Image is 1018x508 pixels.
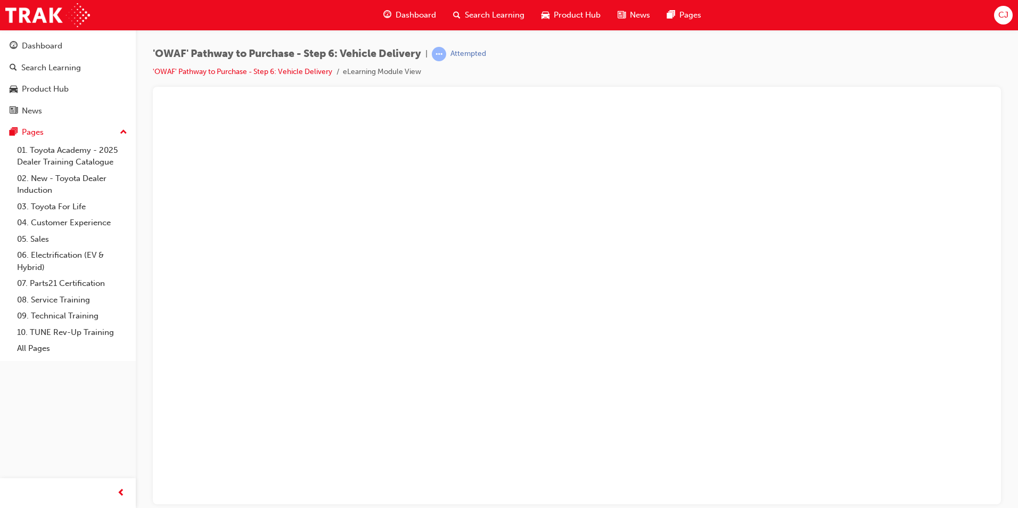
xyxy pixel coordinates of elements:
[383,9,391,22] span: guage-icon
[425,48,428,60] span: |
[541,9,549,22] span: car-icon
[13,308,132,324] a: 09. Technical Training
[117,487,125,500] span: prev-icon
[22,83,69,95] div: Product Hub
[13,215,132,231] a: 04. Customer Experience
[445,4,533,26] a: search-iconSearch Learning
[396,9,436,21] span: Dashboard
[5,3,90,27] img: Trak
[994,6,1013,24] button: CJ
[533,4,609,26] a: car-iconProduct Hub
[998,9,1008,21] span: CJ
[22,40,62,52] div: Dashboard
[453,9,461,22] span: search-icon
[4,101,132,121] a: News
[10,42,18,51] span: guage-icon
[630,9,650,21] span: News
[13,170,132,199] a: 02. New - Toyota Dealer Induction
[432,47,446,61] span: learningRecordVerb_ATTEMPT-icon
[659,4,710,26] a: pages-iconPages
[4,79,132,99] a: Product Hub
[4,34,132,122] button: DashboardSearch LearningProduct HubNews
[375,4,445,26] a: guage-iconDashboard
[13,292,132,308] a: 08. Service Training
[153,67,332,76] a: 'OWAF' Pathway to Purchase - Step 6: Vehicle Delivery
[13,324,132,341] a: 10. TUNE Rev-Up Training
[120,126,127,140] span: up-icon
[10,128,18,137] span: pages-icon
[450,49,486,59] div: Attempted
[13,231,132,248] a: 05. Sales
[10,85,18,94] span: car-icon
[679,9,701,21] span: Pages
[4,58,132,78] a: Search Learning
[618,9,626,22] span: news-icon
[13,340,132,357] a: All Pages
[609,4,659,26] a: news-iconNews
[667,9,675,22] span: pages-icon
[22,105,42,117] div: News
[13,142,132,170] a: 01. Toyota Academy - 2025 Dealer Training Catalogue
[343,66,421,78] li: eLearning Module View
[4,36,132,56] a: Dashboard
[4,122,132,142] button: Pages
[465,9,524,21] span: Search Learning
[13,247,132,275] a: 06. Electrification (EV & Hybrid)
[153,48,421,60] span: 'OWAF' Pathway to Purchase - Step 6: Vehicle Delivery
[22,126,44,138] div: Pages
[13,199,132,215] a: 03. Toyota For Life
[13,275,132,292] a: 07. Parts21 Certification
[10,63,17,73] span: search-icon
[10,106,18,116] span: news-icon
[21,62,81,74] div: Search Learning
[554,9,601,21] span: Product Hub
